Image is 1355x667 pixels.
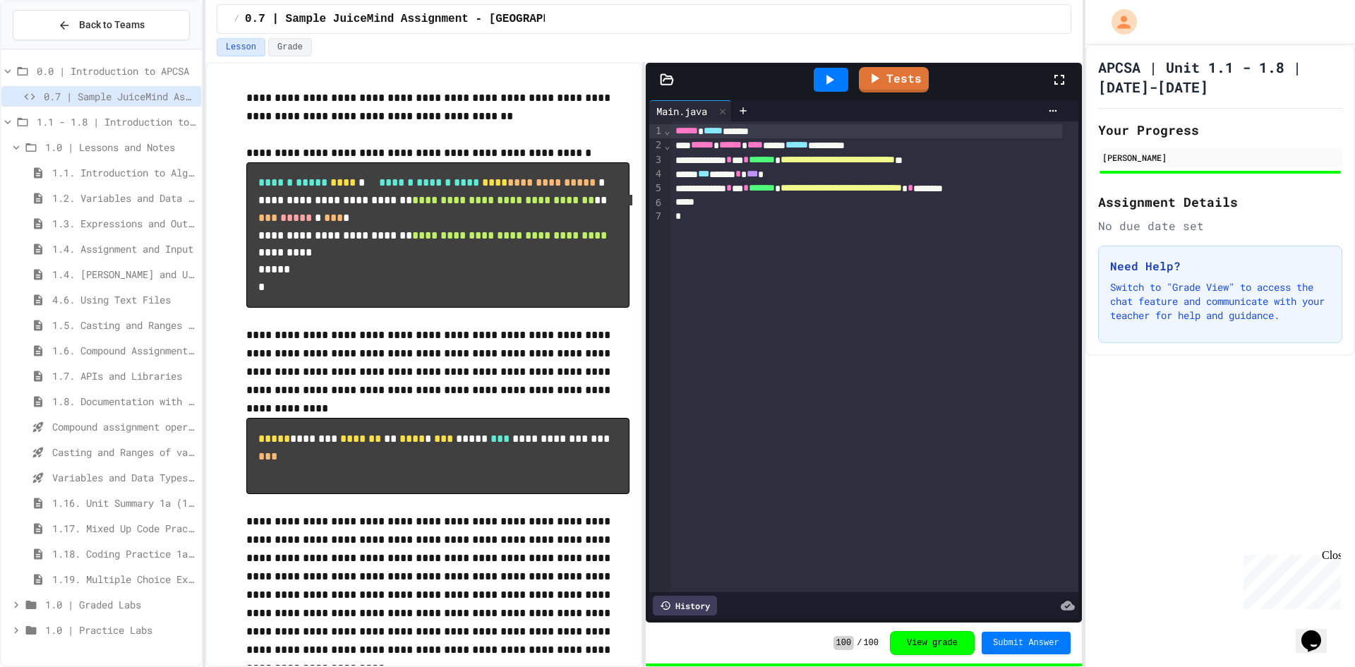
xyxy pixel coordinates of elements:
span: 1.5. Casting and Ranges of Values [52,318,195,332]
button: View grade [890,631,975,655]
div: 4 [649,167,663,181]
span: 4.6. Using Text Files [52,292,195,307]
div: Chat with us now!Close [6,6,97,90]
div: 3 [649,153,663,167]
div: No due date set [1098,217,1342,234]
span: 1.19. Multiple Choice Exercises for Unit 1a (1.1-1.6) [52,572,195,587]
span: 1.2. Variables and Data Types [52,191,195,205]
div: 7 [649,210,663,224]
span: 1.3. Expressions and Output [New] [52,216,195,231]
button: Lesson [217,38,265,56]
span: Fold line [663,125,670,136]
div: My Account [1097,6,1140,38]
span: Compound assignment operators - Quiz [52,419,195,434]
div: 1 [649,124,663,138]
div: Main.java [649,100,732,121]
span: 1.1. Introduction to Algorithms, Programming, and Compilers [52,165,195,180]
span: Fold line [663,140,670,151]
h2: Your Progress [1098,120,1342,140]
a: Tests [859,67,929,92]
span: 1.7. APIs and Libraries [52,368,195,383]
h3: Need Help? [1110,258,1330,275]
span: 1.1 - 1.8 | Introduction to Java [37,114,195,129]
span: Variables and Data Types - Quiz [52,470,195,485]
span: 0.0 | Introduction to APCSA [37,64,195,78]
iframe: chat widget [1238,549,1341,609]
span: 0.7 | Sample JuiceMind Assignment - [GEOGRAPHIC_DATA] [245,11,604,28]
h2: Assignment Details [1098,192,1342,212]
span: Back to Teams [79,18,145,32]
div: 5 [649,181,663,196]
span: Submit Answer [993,637,1059,649]
h1: APCSA | Unit 1.1 - 1.8 | [DATE]-[DATE] [1098,57,1342,97]
span: 1.16. Unit Summary 1a (1.1-1.6) [52,495,195,510]
button: Grade [268,38,312,56]
span: 1.4. [PERSON_NAME] and User Input [52,267,195,282]
span: 100 [833,636,855,650]
span: 1.17. Mixed Up Code Practice 1.1-1.6 [52,521,195,536]
div: 2 [649,138,663,152]
span: 1.4. Assignment and Input [52,241,195,256]
span: 1.6. Compound Assignment Operators [52,343,195,358]
span: 1.0 | Graded Labs [45,597,195,612]
button: Submit Answer [982,632,1071,654]
span: 0.7 | Sample JuiceMind Assignment - [GEOGRAPHIC_DATA] [44,89,195,104]
span: / [857,637,862,649]
span: 1.0 | Lessons and Notes [45,140,195,155]
div: 6 [649,196,663,210]
span: Casting and Ranges of variables - Quiz [52,445,195,459]
span: 100 [863,637,879,649]
span: 1.8. Documentation with Comments and Preconditions [52,394,195,409]
span: 1.18. Coding Practice 1a (1.1-1.6) [52,546,195,561]
span: / [234,13,239,25]
iframe: chat widget [1296,611,1341,653]
p: Switch to "Grade View" to access the chat feature and communicate with your teacher for help and ... [1110,280,1330,323]
button: Back to Teams [13,10,190,40]
span: 1.0 | Practice Labs [45,623,195,637]
div: History [653,596,717,615]
div: Main.java [649,104,714,119]
div: [PERSON_NAME] [1102,151,1338,164]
